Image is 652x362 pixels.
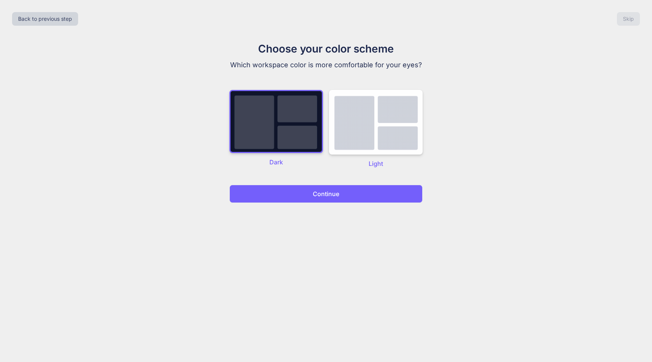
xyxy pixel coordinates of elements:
p: Dark [229,158,323,167]
p: Which workspace color is more comfortable for your eyes? [199,60,453,70]
p: Continue [313,189,339,198]
h1: Choose your color scheme [199,41,453,57]
p: Light [329,159,423,168]
button: Skip [617,12,640,26]
button: Back to previous step [12,12,78,26]
img: dark [329,90,423,155]
img: dark [229,90,323,153]
button: Continue [229,185,423,203]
